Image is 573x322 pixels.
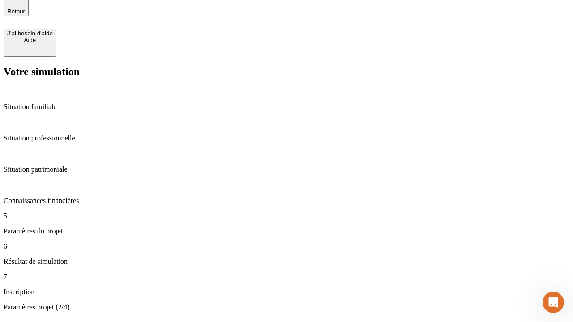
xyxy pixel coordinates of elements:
[4,288,569,296] p: Inscription
[4,227,569,235] p: Paramètres du projet
[4,103,569,111] p: Situation familiale
[4,212,569,220] p: 5
[4,242,569,250] p: 6
[4,258,569,266] p: Résultat de simulation
[4,273,569,281] p: 7
[7,37,53,43] div: Aide
[4,165,569,174] p: Situation patrimoniale
[4,29,56,57] button: J’ai besoin d'aideAide
[7,8,25,15] span: Retour
[4,197,569,205] p: Connaissances financières
[4,66,569,78] h2: Votre simulation
[543,292,564,313] iframe: Intercom live chat
[7,30,53,37] div: J’ai besoin d'aide
[4,303,569,311] p: Paramètres projet (2/4)
[4,134,569,142] p: Situation professionnelle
